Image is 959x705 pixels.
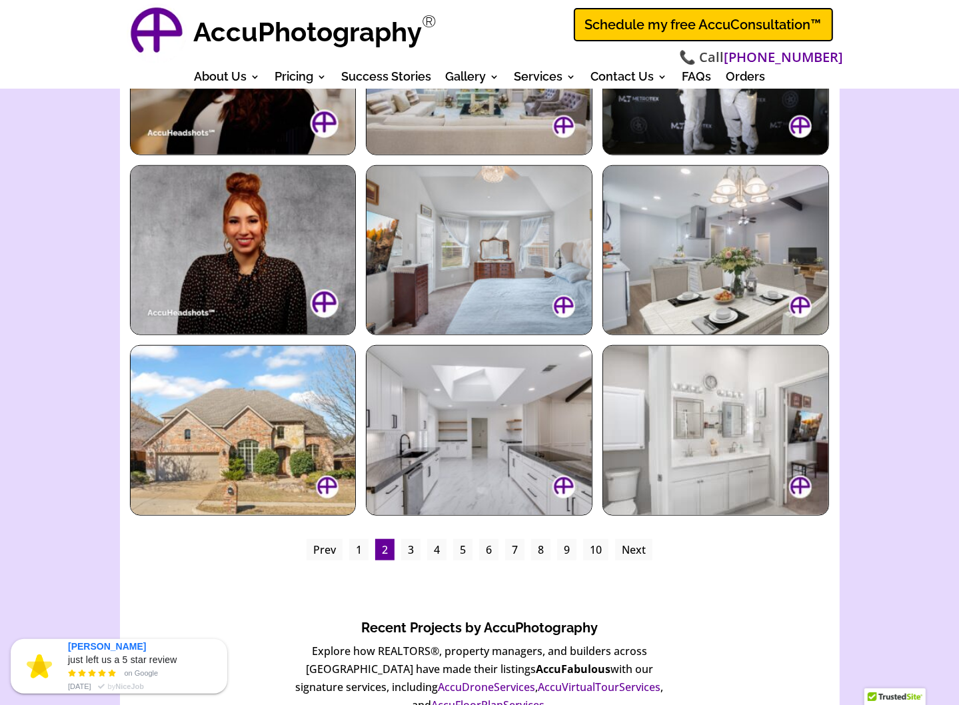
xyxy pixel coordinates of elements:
span: 📞 Call [680,48,844,67]
a: 3 [401,539,421,560]
a: AccuVirtualTourServices [538,680,661,694]
a: 7 [505,539,524,560]
a: AccuDroneServices [439,680,536,694]
a: 9 [557,539,576,560]
a: About Us [194,72,260,87]
a: 6 [479,539,498,560]
span: [DATE] [68,680,91,693]
strong: NiceJob [115,682,144,690]
a: Contact Us [591,72,668,87]
a: 4 [427,539,447,560]
a: [PHONE_NUMBER] [724,48,844,67]
img: Modern white bathroom featuring a double sinks [602,345,829,515]
strong: AccuFabulous [536,662,610,676]
img: Elegant primary bedroom with three windows and high ceilings [366,165,592,335]
h2: Recent Projects by AccuPhotography [287,620,673,642]
a: Success Stories [341,72,431,87]
span:  [95,681,108,694]
span: on Google [124,668,158,678]
span:  [68,669,118,680]
img: Photo of a two-story residential home enhanced by AccuHDR™ and AccuSkyReplacements™ services [130,345,357,515]
strong: AccuPhotography [193,16,422,47]
a: AccuPhotography Logo - Professional Real Estate Photography and Media Services in Dallas, Texas [127,3,187,63]
a: 8 [531,539,550,560]
a: 2 [375,539,395,560]
img: AccuPhotography [127,3,187,63]
span: [PERSON_NAME] [68,640,146,653]
img: Virtually staged kitchen dining area image enhanced by AccuHDR™ and AccuVirtualStaging™ services [602,165,829,335]
a: Orders [726,72,766,87]
a: Next [615,539,652,560]
a: 10 [583,539,608,560]
span: just left us a 5 star review [68,653,177,666]
sup: Registered Trademark [422,11,437,31]
img: engage-placeholder--review.png [27,654,52,678]
a: FAQs [682,72,712,87]
a: 1 [349,539,369,560]
a: Gallery [446,72,500,87]
a: Pricing [275,72,327,87]
img: Remodeled kitchen with white tile, cabinets, black counters, and stainless-steel appliances [366,345,592,515]
a: Services [514,72,576,87]
span: by [108,680,144,693]
a: 5 [453,539,473,560]
a: Prev [307,539,343,560]
a: Schedule my free AccuConsultation™ [574,8,833,41]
